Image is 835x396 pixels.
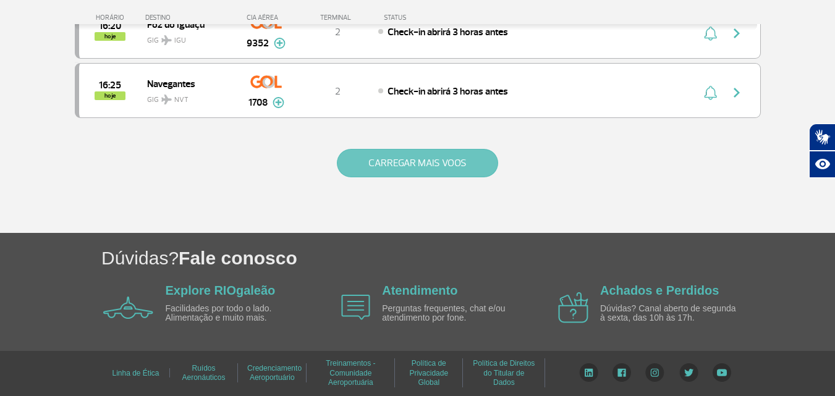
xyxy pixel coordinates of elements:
[248,95,268,110] span: 1708
[112,364,159,382] a: Linha de Ética
[612,363,631,382] img: Facebook
[99,81,121,90] span: 2025-10-01 16:25:00
[99,22,121,30] span: 2025-10-01 16:20:00
[161,95,172,104] img: destiny_airplane.svg
[809,124,835,151] button: Abrir tradutor de língua de sinais.
[335,26,341,38] span: 2
[388,26,508,38] span: Check-in abrirá 3 horas antes
[95,32,125,41] span: hoje
[166,284,276,297] a: Explore RIOgaleão
[147,28,226,46] span: GIG
[704,85,717,100] img: sino-painel-voo.svg
[182,360,225,386] a: Ruídos Aeronáuticos
[78,14,146,22] div: HORÁRIO
[174,95,189,106] span: NVT
[713,363,731,382] img: YouTube
[600,284,719,297] a: Achados e Perdidos
[326,355,375,391] a: Treinamentos - Comunidade Aeroportuária
[382,284,457,297] a: Atendimento
[274,38,286,49] img: mais-info-painel-voo.svg
[341,295,370,320] img: airplane icon
[382,304,524,323] p: Perguntas frequentes, chat e/ou atendimento por fone.
[166,304,308,323] p: Facilidades por todo o lado. Alimentação e muito mais.
[179,248,297,268] span: Fale conosco
[729,85,744,100] img: seta-direita-painel-voo.svg
[679,363,698,382] img: Twitter
[704,26,717,41] img: sino-painel-voo.svg
[645,363,664,382] img: Instagram
[103,297,153,319] img: airplane icon
[473,355,535,391] a: Política de Direitos do Titular de Dados
[388,85,508,98] span: Check-in abrirá 3 horas antes
[809,124,835,178] div: Plugin de acessibilidade da Hand Talk.
[809,151,835,178] button: Abrir recursos assistivos.
[95,91,125,100] span: hoje
[729,26,744,41] img: seta-direita-painel-voo.svg
[161,35,172,45] img: destiny_airplane.svg
[335,85,341,98] span: 2
[558,292,588,323] img: airplane icon
[579,363,598,382] img: LinkedIn
[101,245,835,271] h1: Dúvidas?
[297,14,378,22] div: TERMINAL
[600,304,742,323] p: Dúvidas? Canal aberto de segunda à sexta, das 10h às 17h.
[147,88,226,106] span: GIG
[378,14,478,22] div: STATUS
[145,14,235,22] div: DESTINO
[247,360,302,386] a: Credenciamento Aeroportuário
[247,36,269,51] span: 9352
[235,14,297,22] div: CIA AÉREA
[409,355,448,391] a: Política de Privacidade Global
[337,149,498,177] button: CARREGAR MAIS VOOS
[147,75,226,91] span: Navegantes
[174,35,186,46] span: IGU
[273,97,284,108] img: mais-info-painel-voo.svg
